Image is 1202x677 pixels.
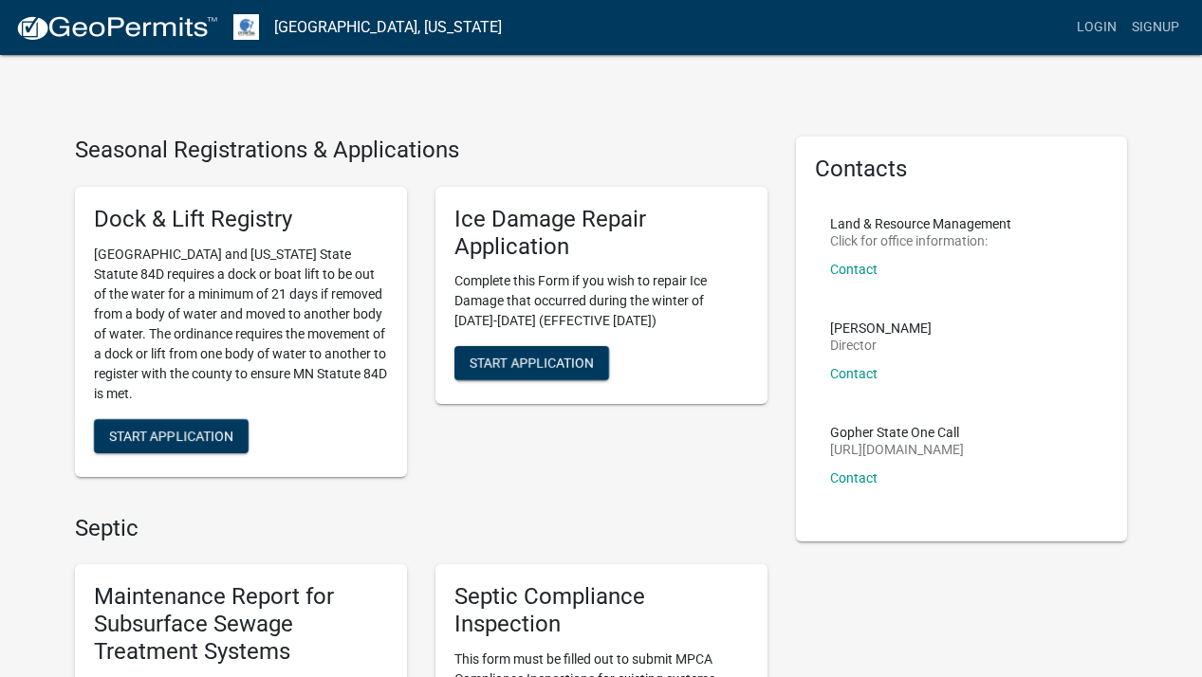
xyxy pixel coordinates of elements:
[454,271,749,331] p: Complete this Form if you wish to repair Ice Damage that occurred during the winter of [DATE]-[DA...
[233,14,259,40] img: Otter Tail County, Minnesota
[830,366,878,381] a: Contact
[75,137,767,164] h4: Seasonal Registrations & Applications
[470,356,594,371] span: Start Application
[94,583,388,665] h5: Maintenance Report for Subsurface Sewage Treatment Systems
[815,156,1109,183] h5: Contacts
[830,262,878,277] a: Contact
[75,515,767,542] h4: Septic
[94,419,249,453] button: Start Application
[830,321,932,335] p: [PERSON_NAME]
[109,428,233,443] span: Start Application
[94,245,388,404] p: [GEOGRAPHIC_DATA] and [US_STATE] State Statute 84D requires a dock or boat lift to be out of the ...
[830,338,932,352] p: Director
[830,234,1011,247] p: Click for office information:
[454,206,749,261] h5: Ice Damage Repair Application
[1124,9,1187,46] a: Signup
[830,470,878,485] a: Contact
[830,443,964,456] p: [URL][DOMAIN_NAME]
[454,346,609,380] button: Start Application
[1069,9,1124,46] a: Login
[94,206,388,233] h5: Dock & Lift Registry
[830,217,1011,230] p: Land & Resource Management
[274,11,502,44] a: [GEOGRAPHIC_DATA], [US_STATE]
[830,426,964,439] p: Gopher State One Call
[454,583,749,638] h5: Septic Compliance Inspection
